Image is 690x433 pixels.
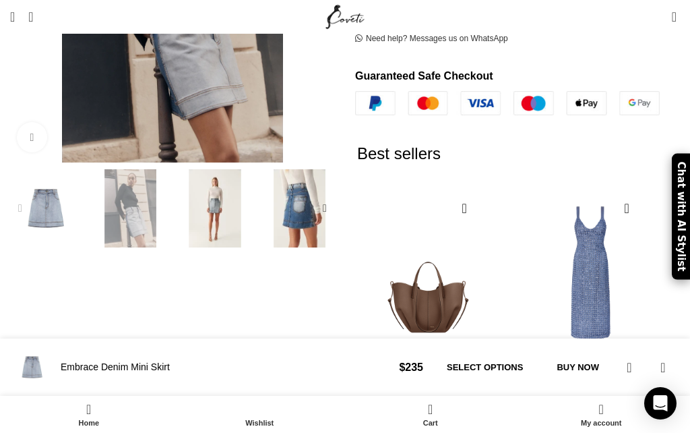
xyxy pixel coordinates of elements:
[88,169,173,248] div: 2 / 6
[10,419,168,428] span: Home
[92,169,170,248] img: aje
[257,169,342,248] div: 4 / 6
[355,91,660,115] img: guaranteed-safe-checkout-bordered.j
[357,115,662,192] h2: Best sellers
[357,192,499,354] img: Polene-73.png
[345,399,516,430] a: 0 Cart
[644,387,677,420] div: Open Intercom Messenger
[652,3,665,30] div: My Wishlist
[261,169,339,248] img: Aje clothing
[3,3,22,30] a: Open mobile menu
[619,200,635,216] a: Quick view
[429,399,439,409] span: 0
[665,3,683,30] a: 0
[357,192,499,423] div: 1 / 2
[10,345,54,389] img: Aje Blue Skirts
[172,169,257,248] div: 3 / 6
[543,353,613,382] button: Buy now
[175,399,346,430] div: My wishlist
[7,195,34,222] div: Previous slide
[523,419,681,428] span: My account
[311,195,338,222] div: Next slide
[456,200,473,216] a: Quick view
[433,353,536,382] a: Select options
[520,192,662,409] div: 2 / 2
[176,169,254,248] img: Embrace Denim Mini Skirt
[520,192,662,354] img: Markarian-Dancing-Queen-Blue-Shift-Dress-scaled.jpg
[399,362,423,373] bdi: 235
[175,399,346,430] a: Wishlist
[323,10,368,22] a: Site logo
[345,399,516,430] div: My cart
[352,419,509,428] span: Cart
[7,169,85,248] img: Aje Blue Skirts
[399,362,405,373] span: $
[516,399,687,430] a: My account
[355,70,493,82] strong: Guaranteed Safe Checkout
[3,399,175,430] a: Home
[61,361,389,374] h4: Embrace Denim Mini Skirt
[3,169,88,248] div: 1 / 6
[355,34,508,45] a: Need help? Messages us on WhatsApp
[181,419,339,428] span: Wishlist
[22,3,40,30] a: Search
[672,7,683,17] span: 0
